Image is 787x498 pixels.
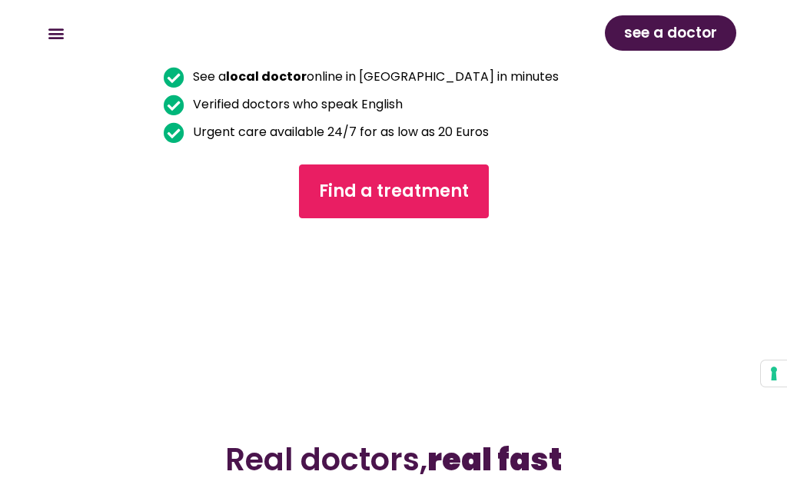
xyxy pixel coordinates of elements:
[189,94,403,115] span: Verified doctors who speak English
[605,15,736,51] a: see a doctor
[39,441,748,478] h2: Real doctors,
[171,241,438,357] iframe: Customer reviews powered by Trustpilot
[189,121,489,143] span: Urgent care available 24/7 for as low as 20 Euros
[189,66,559,88] span: See a online in [GEOGRAPHIC_DATA] in minutes
[43,21,68,46] div: Menu Toggle
[226,68,307,85] b: local doctor
[761,360,787,387] button: Your consent preferences for tracking technologies
[624,21,717,45] span: see a doctor
[319,179,469,204] span: Find a treatment
[299,164,489,218] a: Find a treatment
[427,438,562,481] b: real fast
